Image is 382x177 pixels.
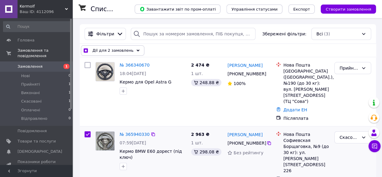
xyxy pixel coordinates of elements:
[120,63,149,67] a: № 366340670
[283,62,329,68] div: Нова Пошта
[18,48,72,59] span: Замовлення та повідомлення
[120,140,146,145] span: 07:59[DATE]
[324,31,330,36] span: (3)
[227,62,262,68] a: [PERSON_NAME]
[96,31,114,37] span: Фільтри
[69,116,71,121] span: 0
[20,9,72,15] div: Ваш ID: 4112096
[191,148,221,156] div: 298.08 ₴
[321,5,376,14] button: Створити замовлення
[18,128,47,134] span: Повідомлення
[339,65,359,71] div: Прийнято
[288,5,315,14] button: Експорт
[326,7,371,11] span: Створити замовлення
[21,99,42,104] span: Скасовані
[226,5,282,14] button: Управління статусами
[191,140,203,145] span: 1 шт.
[227,132,262,138] a: [PERSON_NAME]
[20,4,65,9] span: KermoIf
[69,107,71,113] span: 0
[231,7,278,11] span: Управління статусами
[233,150,263,155] span: Без рейтингу
[120,132,149,137] a: № 365940330
[262,31,306,37] span: Збережені фільтри:
[69,73,71,79] span: 0
[21,116,47,121] span: Відправлено
[293,7,310,11] span: Експорт
[191,71,203,76] span: 1 шт.
[92,48,133,54] span: Дії для 2 замовлень
[18,64,43,69] span: Замовлення
[18,149,62,154] span: [DEMOGRAPHIC_DATA]
[96,62,114,81] img: Фото товару
[18,139,56,144] span: Товари та послуги
[21,90,40,96] span: Виконані
[21,107,40,113] span: Оплачені
[96,132,114,150] img: Фото товару
[226,139,266,147] div: [PHONE_NUMBER]
[191,63,210,67] span: 2 474 ₴
[316,31,323,37] span: Всі
[18,159,56,170] span: Показники роботи компанії
[120,80,171,84] a: Кермо для Opel Astra G
[315,6,376,11] a: Створити замовлення
[21,82,40,87] span: Прийняті
[283,68,329,104] div: [GEOGRAPHIC_DATA] ([GEOGRAPHIC_DATA].), №190 (до 30 кг): вул. [PERSON_NAME][STREET_ADDRESS] (ТЦ "...
[21,73,30,79] span: Нові
[226,70,266,78] div: [PHONE_NUMBER]
[135,5,220,14] button: Завантажити звіт по пром-оплаті
[3,21,71,32] input: Пошук
[339,134,359,141] div: Скасовано
[283,115,329,121] div: Післяплата
[69,82,71,87] span: 1
[91,5,152,13] h1: Список замовлень
[283,107,307,112] a: Додати ЕН
[95,62,115,81] a: Фото товару
[233,81,246,86] span: 100%
[69,99,71,104] span: 1
[368,140,380,152] button: Чат з покупцем
[120,149,182,160] a: Кермо BMW E60 дорест (під ключ)
[191,79,221,86] div: 248.88 ₴
[63,64,69,69] span: 1
[140,6,216,12] span: Завантажити звіт по пром-оплаті
[131,28,255,40] input: Пошук за номером замовлення, ПІБ покупця, номером телефону, Email, номером накладної
[283,137,329,174] div: Софиевская Борщаговка, №9 (до 30 кг): ул. [PERSON_NAME][STREET_ADDRESS] 226
[283,131,329,137] div: Нова Пошта
[191,132,210,137] span: 2 963 ₴
[18,38,34,43] span: Головна
[120,71,146,76] span: 18:04[DATE]
[69,90,71,96] span: 1
[95,131,115,151] a: Фото товару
